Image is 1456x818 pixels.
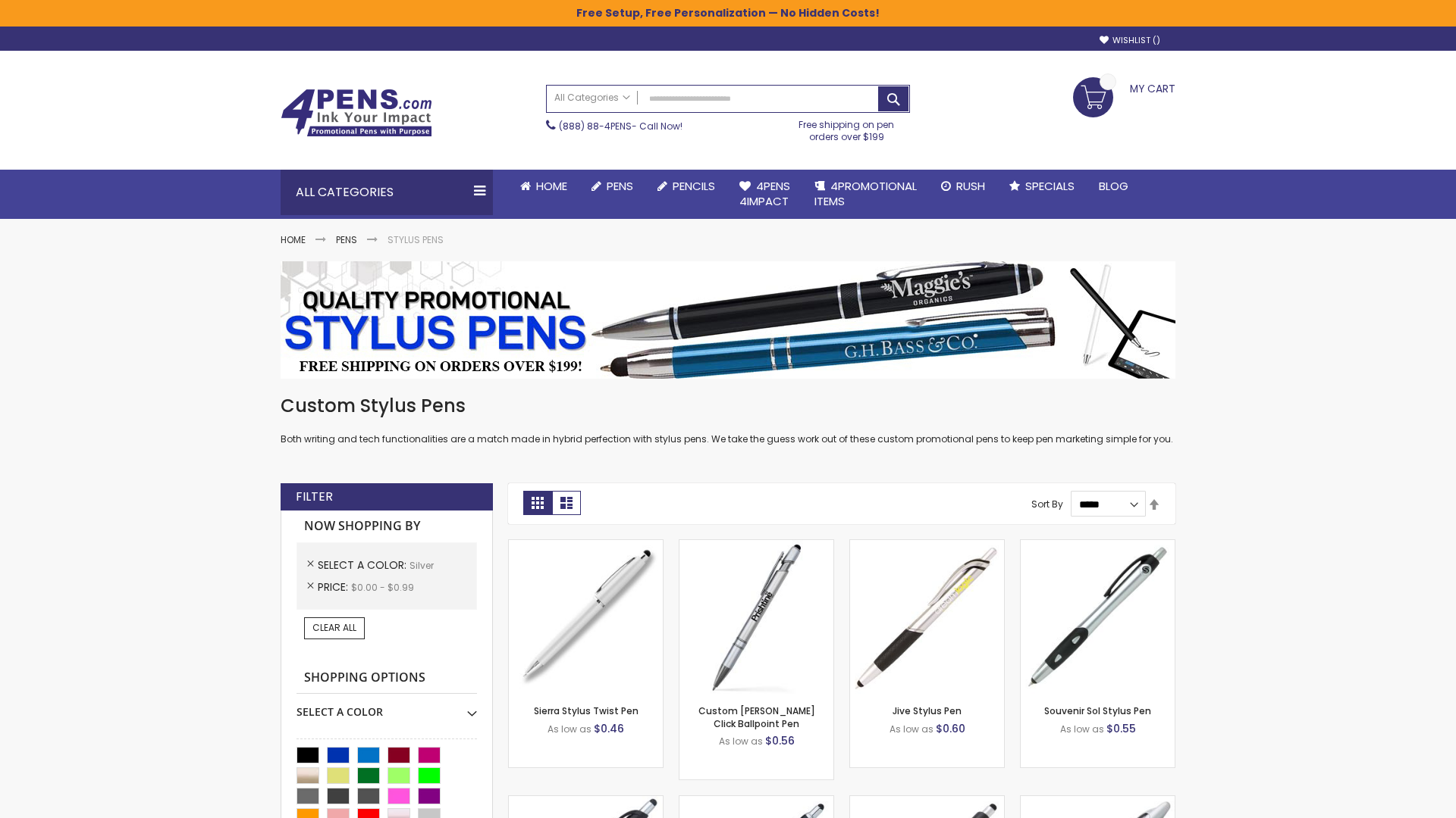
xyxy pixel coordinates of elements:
[936,721,965,736] span: $0.60
[509,540,663,694] img: Stypen-35-Silver
[281,394,1175,446] div: Both writing and tech functionalities are a match made in hybrid perfection with stylus pens. We ...
[890,723,934,735] span: As low as
[956,178,985,194] span: Rush
[679,540,833,694] img: Custom Alex II Click Ballpoint Pen-Silver
[559,120,682,133] span: - Call Now!
[1021,539,1175,552] a: Souvenir Sol Stylus Pen-Silver
[719,735,763,748] span: As low as
[679,795,833,808] a: Epiphany Stylus Pens-Silver
[1100,35,1160,46] a: Wishlist
[1099,178,1128,194] span: Blog
[1021,795,1175,808] a: Twist Highlighter-Pen Stylus Combo-Silver
[1031,498,1063,510] label: Sort By
[1025,178,1075,194] span: Specials
[679,539,833,552] a: Custom Alex II Click Ballpoint Pen-Silver
[304,617,365,638] a: Clear All
[893,704,962,717] a: Jive Stylus Pen
[814,178,917,209] span: 4PROMOTIONAL ITEMS
[281,394,1175,418] h1: Custom Stylus Pens
[536,178,567,194] span: Home
[547,86,638,111] a: All Categories
[645,170,727,203] a: Pencils
[783,113,911,143] div: Free shipping on pen orders over $199
[850,539,1004,552] a: Jive Stylus Pen-Silver
[929,170,997,203] a: Rush
[1087,170,1141,203] a: Blog
[1060,723,1104,735] span: As low as
[1021,540,1175,694] img: Souvenir Sol Stylus Pen-Silver
[312,621,356,634] span: Clear All
[534,704,639,717] a: Sierra Stylus Twist Pen
[594,721,624,736] span: $0.46
[297,694,477,720] div: Select A Color
[548,723,591,735] span: As low as
[509,539,663,552] a: Stypen-35-Silver
[318,579,351,595] span: Price
[281,170,493,215] div: All Categories
[281,89,432,137] img: 4Pens Custom Pens and Promotional Products
[297,510,477,542] strong: Now Shopping by
[296,489,333,505] strong: Filter
[673,178,715,194] span: Pencils
[739,178,790,209] span: 4Pens 4impact
[802,170,929,219] a: 4PROMOTIONALITEMS
[1106,721,1136,736] span: $0.55
[388,233,444,246] strong: Stylus Pens
[509,795,663,808] a: React Stylus Grip Pen-Silver
[559,120,632,133] a: (888) 88-4PENS
[997,170,1087,203] a: Specials
[351,581,414,594] span: $0.00 - $0.99
[727,170,802,219] a: 4Pens4impact
[1044,704,1151,717] a: Souvenir Sol Stylus Pen
[281,233,306,246] a: Home
[579,170,645,203] a: Pens
[281,261,1175,379] img: Stylus Pens
[508,170,579,203] a: Home
[336,233,357,246] a: Pens
[523,491,552,515] strong: Grid
[698,704,815,729] a: Custom [PERSON_NAME] Click Ballpoint Pen
[850,795,1004,808] a: Souvenir® Emblem Stylus Pen-Silver
[850,540,1004,694] img: Jive Stylus Pen-Silver
[409,559,434,572] span: Silver
[607,178,633,194] span: Pens
[297,662,477,695] strong: Shopping Options
[765,733,795,748] span: $0.56
[318,557,409,573] span: Select A Color
[554,92,630,104] span: All Categories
